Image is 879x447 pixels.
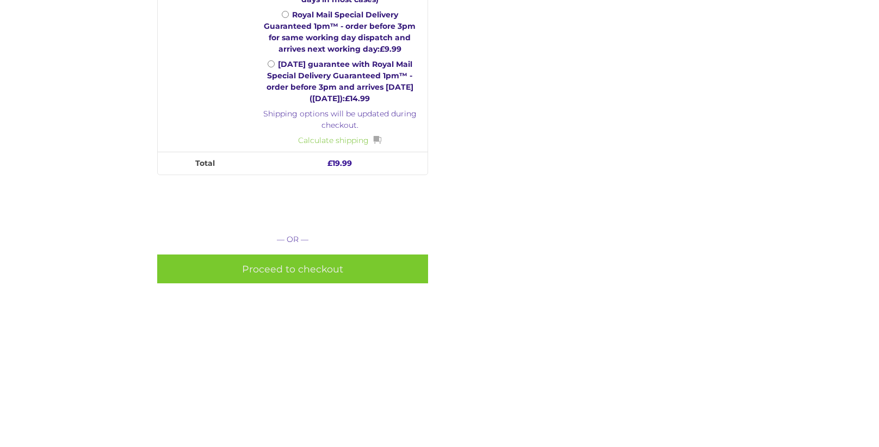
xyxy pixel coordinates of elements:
label: [DATE] guarantee with Royal Mail Special Delivery Guaranteed 1pm™ - order before 3pm and arrives ... [267,59,413,103]
bdi: 9.99 [380,44,401,54]
label: Royal Mail Special Delivery Guaranteed 1pm™ - order before 3pm for same working day dispatch and ... [264,10,416,54]
th: Total [158,152,252,175]
span: £ [327,158,332,168]
bdi: 19.99 [327,158,352,168]
p: — OR — [157,233,429,246]
bdi: 14.99 [345,94,370,103]
a: Calculate shipping [298,135,381,146]
span: £ [345,94,350,103]
a: Proceed to checkout [157,254,429,283]
iframe: Secure payment button frame [157,197,429,221]
span: £ [380,44,385,54]
p: Shipping options will be updated during checkout. [257,108,422,131]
